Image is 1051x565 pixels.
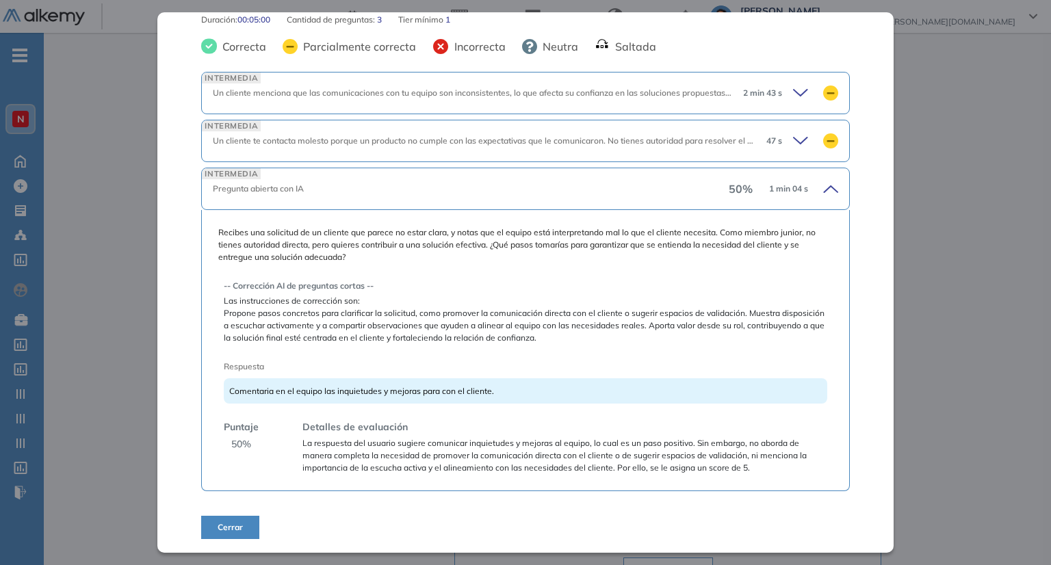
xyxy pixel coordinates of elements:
span: Comentaria en el equipo las inquietudes y mejoras para con el cliente. [229,386,494,396]
span: Tier mínimo [398,14,445,26]
span: 50 % [231,437,251,451]
span: INTERMEDIA [202,120,261,131]
span: 1 min 04 s [769,183,808,195]
span: Parcialmente correcta [298,38,416,55]
span: Las instrucciones de corrección son: [224,295,827,307]
span: Recibes una solicitud de un cliente que parece no estar clara, y notas que el equipo está interpr... [218,226,832,263]
span: INTERMEDIA [202,168,261,179]
span: -- Corrección AI de preguntas cortas -- [224,280,827,292]
span: Incorrecta [449,38,506,55]
span: Duración : [201,14,237,26]
span: Respuesta [224,360,766,373]
span: Correcta [217,38,266,55]
span: Neutra [537,38,578,55]
span: 00:05:00 [237,14,270,26]
span: 1 [445,14,450,26]
span: INTERMEDIA [202,73,261,83]
span: Saltada [610,38,656,55]
span: 47 s [766,135,782,147]
span: Cantidad de preguntas: [287,14,377,26]
span: 3 [377,14,382,26]
span: La respuesta del usuario sugiere comunicar inquietudes y mejoras al equipo, lo cual es un paso po... [302,437,827,474]
span: Detalles de evaluación [302,420,408,434]
span: Propone pasos concretos para clarificar la solicitud, como promover la comunicación directa con e... [224,307,827,344]
span: Puntaje [224,420,259,434]
div: Pregunta abierta con IA [213,183,728,195]
span: 2 min 43 s [743,87,782,99]
span: 50 % [729,181,753,197]
span: Cerrar [218,521,243,534]
button: Cerrar [201,516,259,539]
